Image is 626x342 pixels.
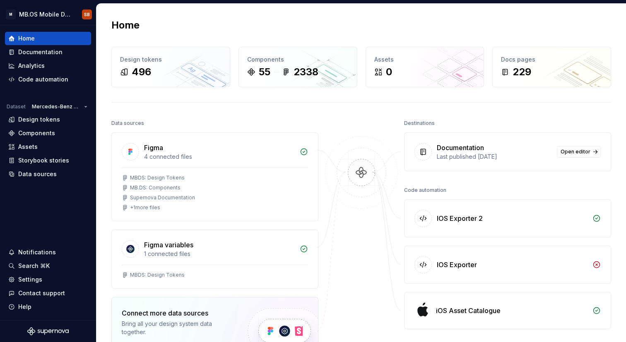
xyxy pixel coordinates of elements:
[18,303,31,311] div: Help
[5,32,91,45] a: Home
[144,240,193,250] div: Figma variables
[130,194,195,201] div: Supernova Documentation
[144,143,163,153] div: Figma
[5,167,91,181] a: Data sources
[130,184,181,191] div: MB.DS: Components
[561,148,590,155] span: Open editor
[437,153,552,161] div: Last published [DATE]
[404,117,435,129] div: Destinations
[404,184,446,196] div: Code automation
[120,55,222,64] div: Design tokens
[5,246,91,259] button: Notifications
[19,10,72,19] div: MB.OS Mobile Design System
[18,170,57,178] div: Data sources
[386,65,392,79] div: 0
[18,129,55,137] div: Components
[259,65,270,79] div: 55
[18,62,45,70] div: Analytics
[7,103,26,110] div: Dataset
[18,248,56,256] div: Notifications
[111,132,318,221] a: Figma4 connected filesMBDS: Design TokensMB.DS: ComponentsSupernova Documentation+1more files
[5,154,91,167] a: Storybook stories
[130,272,185,278] div: MBDS: Design Tokens
[437,143,484,153] div: Documentation
[144,153,295,161] div: 4 connected files
[18,48,63,56] div: Documentation
[144,250,295,258] div: 1 connected files
[238,47,357,87] a: Components552338
[111,47,230,87] a: Design tokens496
[557,146,601,158] a: Open editor
[18,156,69,165] div: Storybook stories
[28,101,91,112] button: Mercedes-Benz 2.0
[111,230,318,289] a: Figma variables1 connected filesMBDS: Design Tokens
[5,287,91,300] button: Contact support
[18,262,50,270] div: Search ⌘K
[18,115,60,124] div: Design tokens
[132,65,151,79] div: 496
[27,327,69,335] svg: Supernova Logo
[5,59,91,72] a: Analytics
[130,175,185,181] div: MBDS: Design Tokens
[437,213,483,223] div: IOS Exporter 2
[18,34,35,43] div: Home
[501,55,602,64] div: Docs pages
[32,103,81,110] span: Mercedes-Benz 2.0
[366,47,484,87] a: Assets0
[437,260,477,270] div: IOS Exporter
[111,117,144,129] div: Data sources
[294,65,318,79] div: 2338
[18,275,42,284] div: Settings
[247,55,349,64] div: Components
[436,306,501,316] div: iOS Asset Catalogue
[111,19,140,32] h2: Home
[5,45,91,59] a: Documentation
[5,113,91,126] a: Design tokens
[18,143,38,151] div: Assets
[122,320,234,336] div: Bring all your design system data together.
[5,273,91,286] a: Settings
[122,308,234,318] div: Connect more data sources
[5,300,91,313] button: Help
[18,289,65,297] div: Contact support
[492,47,611,87] a: Docs pages229
[513,65,531,79] div: 229
[374,55,476,64] div: Assets
[130,204,160,211] div: + 1 more files
[2,5,94,23] button: MMB.OS Mobile Design SystemSB
[6,10,16,19] div: M
[5,73,91,86] a: Code automation
[5,140,91,153] a: Assets
[5,127,91,140] a: Components
[18,75,68,84] div: Code automation
[5,259,91,273] button: Search ⌘K
[84,11,90,18] div: SB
